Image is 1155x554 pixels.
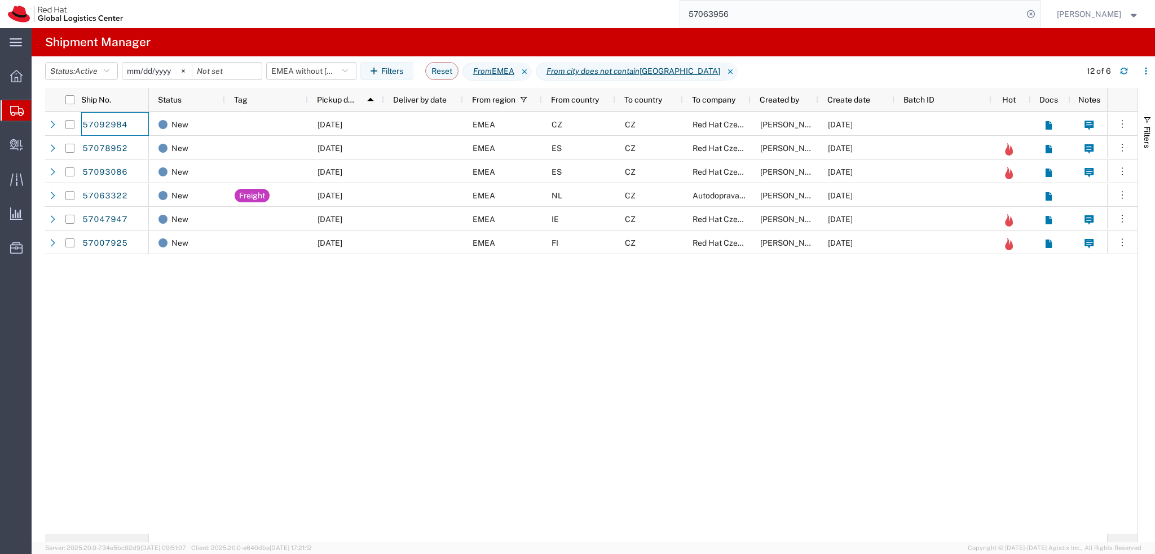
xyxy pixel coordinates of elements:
[828,120,853,129] span: 10/09/2025
[1002,95,1016,104] span: Hot
[425,62,459,80] button: Reset
[82,163,128,181] a: 57093086
[239,189,265,202] div: Freight
[693,238,764,247] span: Red Hat Czech s.r.o.
[624,95,662,104] span: To country
[75,67,98,76] span: Active
[158,95,182,104] span: Status
[828,144,853,153] span: 10/09/2025
[693,120,764,129] span: Red Hat Czech s.r.o.
[462,63,518,81] span: From EMEA
[473,238,495,247] span: EMEA
[45,28,151,56] h4: Shipment Manager
[266,62,356,80] button: EMEA without [GEOGRAPHIC_DATA]
[473,167,495,176] span: EMEA
[693,167,764,176] span: Red Hat Czech s.r.o.
[551,95,599,104] span: From country
[318,144,342,153] span: 10/14/2025
[171,231,188,255] span: New
[317,95,358,104] span: Pickup date
[1087,65,1111,77] div: 12 of 6
[968,543,1141,553] span: Copyright © [DATE]-[DATE] Agistix Inc., All Rights Reserved
[318,215,342,224] span: 10/15/2025
[760,95,799,104] span: Created by
[1056,7,1140,21] button: [PERSON_NAME]
[45,544,186,551] span: Server: 2025.20.0-734e5bc92d9
[552,215,559,224] span: IE
[171,184,188,207] span: New
[140,544,186,551] span: [DATE] 09:51:07
[473,144,495,153] span: EMEA
[680,1,1023,28] input: Search for shipment number, reference number
[552,120,562,129] span: CZ
[171,160,188,184] span: New
[828,215,853,224] span: 10/07/2025
[472,95,515,104] span: From region
[1078,95,1100,104] span: Notes
[693,215,764,224] span: Red Hat Czech s.r.o.
[552,238,558,247] span: FI
[473,215,495,224] span: EMEA
[82,140,128,158] a: 57078952
[760,238,825,247] span: Jarkko Strahle
[693,191,893,200] span: Autodoprava Kotlan, areal Tosta
[318,238,342,247] span: 10/21/2025
[270,544,312,551] span: [DATE] 17:21:12
[234,95,248,104] span: Tag
[473,191,495,200] span: EMEA
[625,120,636,129] span: CZ
[473,65,492,77] i: From
[122,63,192,79] input: Not set
[552,167,562,176] span: ES
[760,215,825,224] span: Vinitha Mathew
[625,238,636,247] span: CZ
[81,95,111,104] span: Ship No.
[82,211,128,229] a: 57047947
[318,191,342,200] span: 10/15/2025
[828,167,853,176] span: 10/10/2025
[82,234,128,252] a: 57007925
[171,113,188,136] span: New
[393,95,447,104] span: Deliver by date
[171,207,188,231] span: New
[827,95,870,104] span: Create date
[8,6,123,23] img: logo
[625,144,636,153] span: CZ
[82,116,128,134] a: 57092984
[760,167,825,176] span: Mikel Alejo Barcina
[625,167,636,176] span: CZ
[536,63,724,81] span: From city does not contain Brno
[828,238,853,247] span: 10/02/2025
[1039,95,1058,104] span: Docs
[1057,8,1121,20] span: Filip Moravec
[318,120,342,129] span: 10/14/2025
[171,136,188,160] span: New
[473,120,495,129] span: EMEA
[318,167,342,176] span: 10/15/2025
[828,191,853,200] span: 10/08/2025
[552,191,562,200] span: NL
[693,144,764,153] span: Red Hat Czech s.r.o.
[760,120,825,129] span: Jan Kryhut
[45,62,118,80] button: Status:Active
[362,91,380,109] img: arrow-dropup.svg
[82,187,128,205] a: 57063322
[1143,126,1152,148] span: Filters
[191,544,312,551] span: Client: 2025.20.0-e640dba
[192,63,262,79] input: Not set
[903,95,934,104] span: Batch ID
[625,215,636,224] span: CZ
[552,144,562,153] span: ES
[692,95,735,104] span: To company
[625,191,636,200] span: CZ
[360,62,413,80] button: Filters
[760,191,825,200] span: Sona Mala
[546,65,640,77] i: From city does not contain
[760,144,825,153] span: Pablo Rodriguez Nava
